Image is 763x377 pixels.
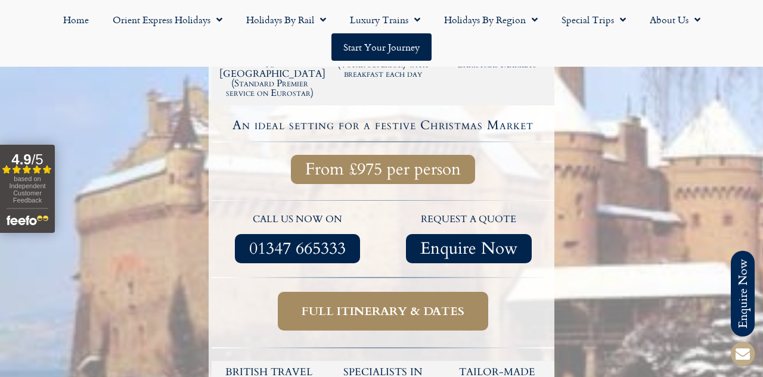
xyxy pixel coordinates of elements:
[389,212,549,228] p: request a quote
[278,292,488,331] a: Full itinerary & dates
[638,6,712,33] a: About Us
[333,31,434,79] h2: 3 nights' hotel accommodation at the [GEOGRAPHIC_DATA] (4 star superior) with breakfast each day
[6,6,757,61] nav: Menu
[331,33,432,61] a: Start your Journey
[305,162,461,177] span: From £975 per person
[291,155,475,184] a: From £975 per person
[51,6,101,33] a: Home
[218,212,377,228] p: call us now on
[213,119,553,132] h4: An ideal setting for a festive Christmas Market
[432,6,550,33] a: Holidays by Region
[406,234,532,263] a: Enquire Now
[219,31,321,98] h2: First Class return rail travel from [GEOGRAPHIC_DATA] to [GEOGRAPHIC_DATA] (Standard Premier serv...
[445,31,547,69] h2: Stunning [GEOGRAPHIC_DATA] with Medieval Christmas Markets
[101,6,234,33] a: Orient Express Holidays
[235,234,360,263] a: 01347 665333
[420,241,517,256] span: Enquire Now
[234,6,338,33] a: Holidays by Rail
[249,241,346,256] span: 01347 665333
[302,304,464,319] span: Full itinerary & dates
[338,6,432,33] a: Luxury Trains
[550,6,638,33] a: Special Trips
